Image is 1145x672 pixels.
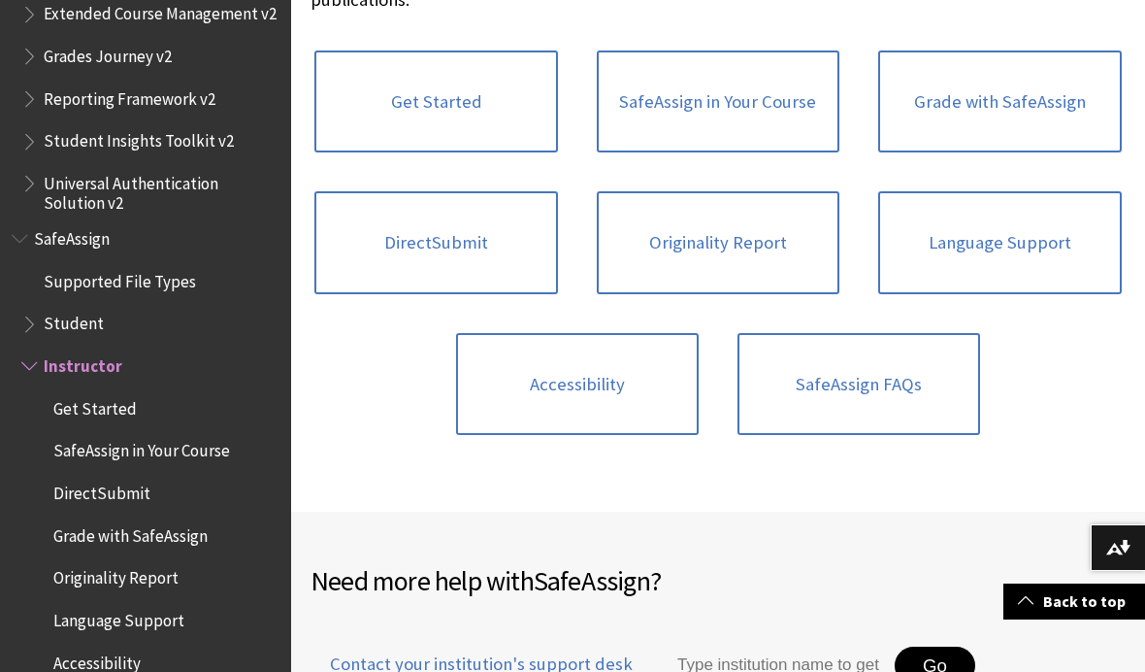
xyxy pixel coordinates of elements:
span: Student [44,308,104,334]
a: Get Started [314,50,557,153]
a: Grade with SafeAssign [878,50,1121,153]
span: Grade with SafeAssign [53,520,208,546]
a: Originality Report [597,191,839,294]
a: Accessibility [456,333,699,436]
span: Reporting Framework v2 [44,83,215,109]
a: Language Support [878,191,1121,294]
a: SafeAssign in Your Course [597,50,839,153]
span: Student Insights Toolkit v2 [44,125,234,151]
h2: Need more help with ? [311,560,1126,601]
span: Originality Report [53,562,179,588]
a: Back to top [1003,584,1145,620]
span: SafeAssign [34,222,110,249]
span: Supported File Types [44,265,196,291]
a: SafeAssign FAQs [737,333,980,436]
span: Instructor [44,350,122,376]
span: SafeAssign [534,563,650,598]
span: DirectSubmit [53,477,150,503]
span: Universal Authentication Solution v2 [44,167,278,213]
span: SafeAssign in Your Course [53,435,230,461]
a: DirectSubmit [314,191,557,294]
span: Grades Journey v2 [44,40,172,66]
span: Language Support [53,604,184,630]
span: Get Started [53,392,137,419]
